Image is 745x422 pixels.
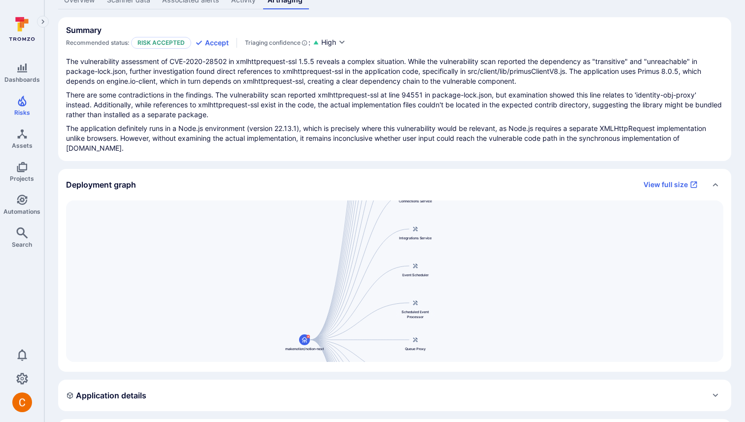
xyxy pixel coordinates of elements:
span: Assets [12,142,33,149]
p: The application definitely runs in a Node.js environment (version 22.13.1), which is precisely wh... [66,124,723,153]
button: Accept [195,38,229,48]
button: High [321,37,346,48]
span: Automations [3,208,40,215]
div: Camilo Rivera [12,392,32,412]
h2: Summary [66,25,102,35]
span: Event Scheduler [402,272,429,277]
p: There are some contradictions in the findings. The vulnerability scan reported xmlhttprequest-ssl... [66,90,723,120]
i: Expand navigation menu [39,18,46,26]
h2: Application details [66,390,146,400]
span: Dashboards [4,76,40,83]
span: Search [12,241,32,248]
h2: Deployment graph [66,180,136,190]
span: Integrations Service [399,235,432,240]
div: : [245,38,310,48]
div: Expand [58,380,731,411]
span: Projects [10,175,34,182]
span: Queue Proxy [405,346,426,351]
p: Risk accepted [131,37,191,49]
img: ACg8ocJuq_DPPTkXyD9OlTnVLvDrpObecjcADscmEHLMiTyEnTELew=s96-c [12,392,32,412]
button: Expand navigation menu [37,16,49,28]
p: The vulnerability assessment of CVE-2020-28502 in xmlhttprequest-ssl 1.5.5 reveals a complex situ... [66,57,723,86]
span: Risks [14,109,30,116]
div: Collapse [58,169,731,200]
span: Triaging confidence [245,38,301,48]
span: makenotion/notion-next [285,346,324,351]
span: Scheduled Event Processor [396,309,435,319]
span: Connections Service [399,198,432,203]
svg: AI Triaging Agent self-evaluates the confidence behind recommended status based on the depth and ... [302,38,307,48]
span: High [321,37,336,47]
span: Recommended status: [66,39,129,46]
a: View full size [638,177,704,193]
